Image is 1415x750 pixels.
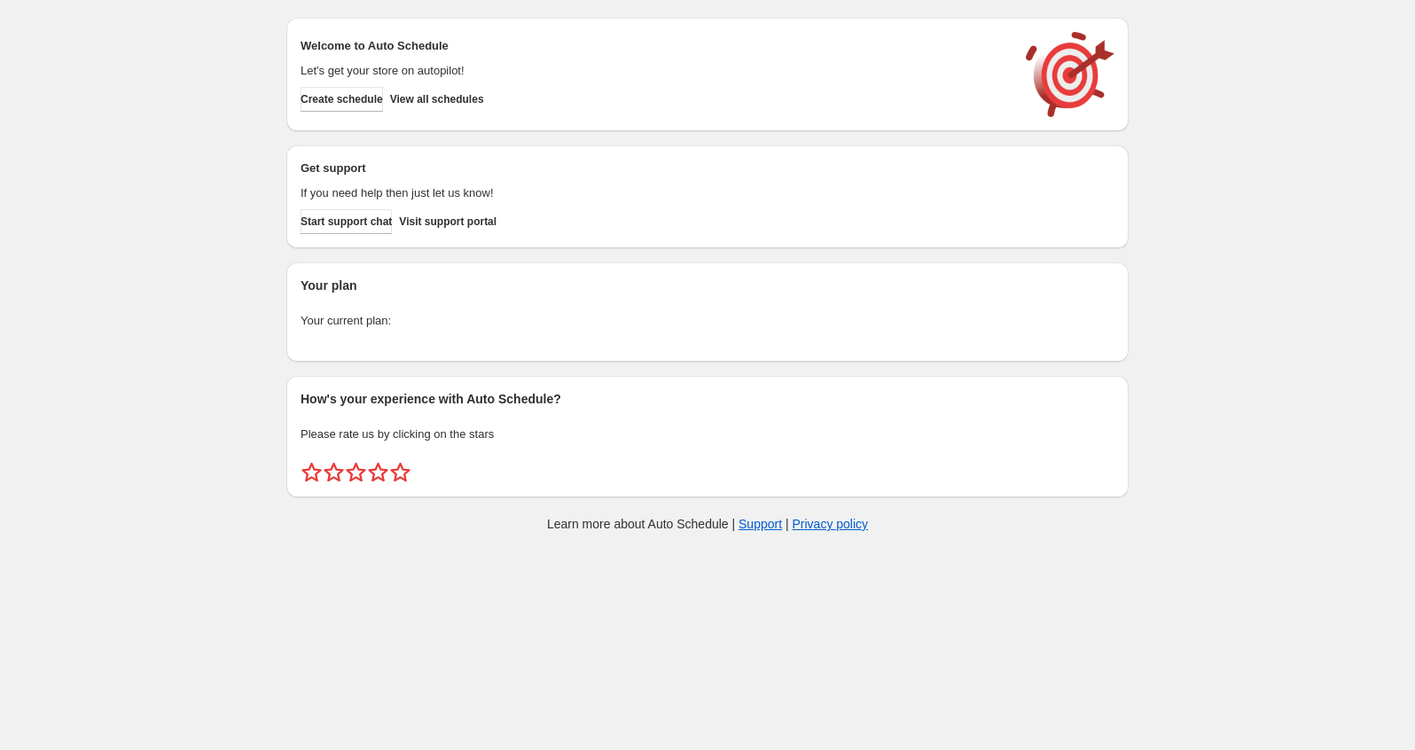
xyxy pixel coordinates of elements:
[399,209,496,234] a: Visit support portal
[739,517,782,531] a: Support
[301,184,1008,202] p: If you need help then just let us know!
[301,209,392,234] a: Start support chat
[399,215,496,229] span: Visit support portal
[301,62,1008,80] p: Let's get your store on autopilot!
[301,277,1114,294] h2: Your plan
[301,390,1114,408] h2: How's your experience with Auto Schedule?
[301,312,1114,330] p: Your current plan:
[390,87,484,112] button: View all schedules
[547,515,868,533] p: Learn more about Auto Schedule | |
[301,87,383,112] button: Create schedule
[301,160,1008,177] h2: Get support
[301,215,392,229] span: Start support chat
[390,92,484,106] span: View all schedules
[301,37,1008,55] h2: Welcome to Auto Schedule
[301,92,383,106] span: Create schedule
[301,426,1114,443] p: Please rate us by clicking on the stars
[793,517,869,531] a: Privacy policy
